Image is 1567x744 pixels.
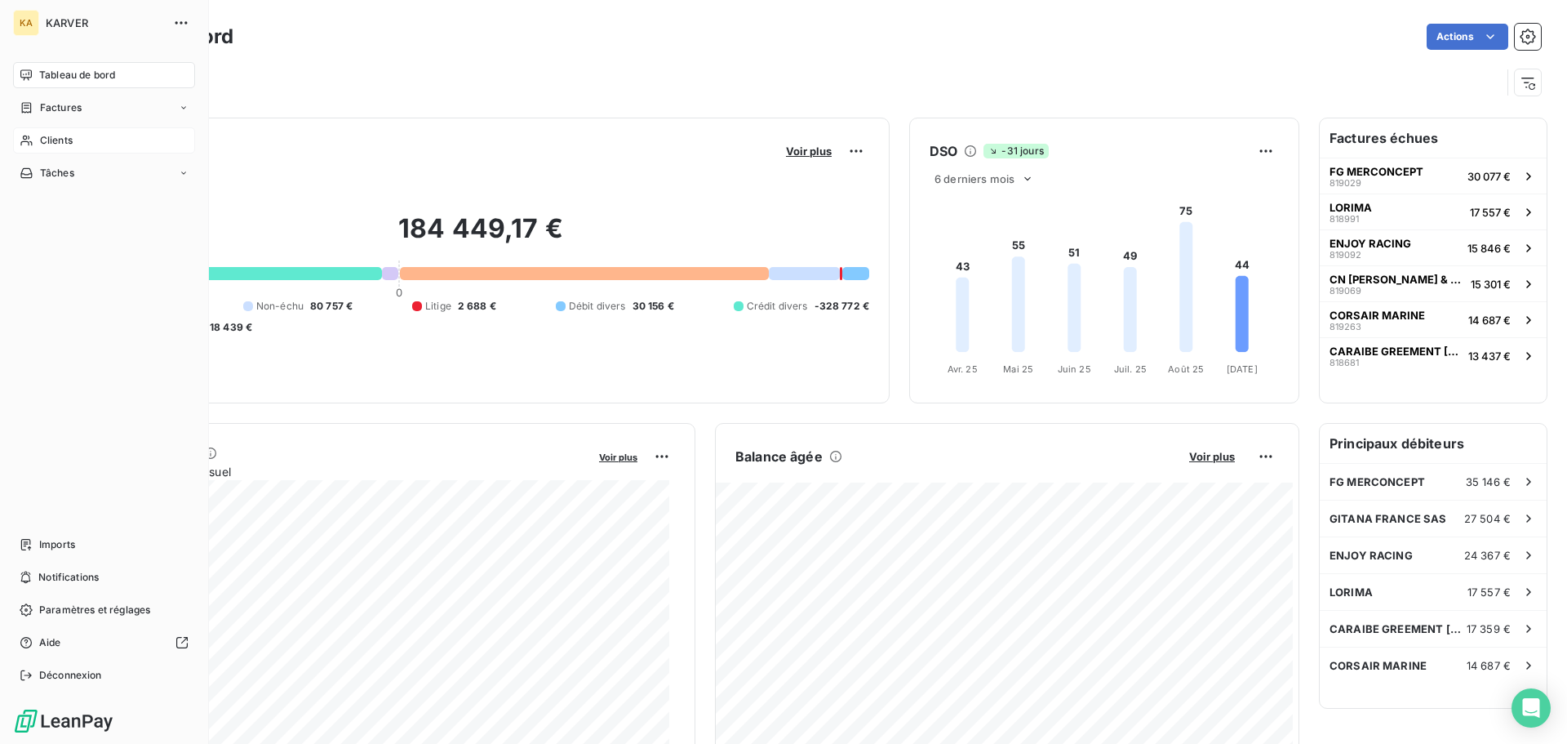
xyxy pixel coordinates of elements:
span: Aide [39,635,61,650]
h6: Factures échues [1320,118,1547,158]
div: KA [13,10,39,36]
tspan: Juin 25 [1058,363,1091,375]
h6: Balance âgée [735,447,823,466]
span: KARVER [46,16,163,29]
h6: Principaux débiteurs [1320,424,1547,463]
button: Voir plus [594,449,642,464]
span: CORSAIR MARINE [1330,309,1425,322]
span: Voir plus [1189,450,1235,463]
span: 818991 [1330,214,1359,224]
span: 0 [396,286,402,299]
span: LORIMA [1330,201,1372,214]
span: 24 367 € [1464,549,1511,562]
span: 819263 [1330,322,1361,332]
span: 80 757 € [310,299,353,314]
span: Notifications [38,570,99,585]
span: 819029 [1330,178,1361,188]
span: 818681 [1330,358,1359,368]
span: Clients [40,133,73,148]
button: CARAIBE GREEMENT [GEOGRAPHIC_DATA]81868113 437 € [1320,337,1547,373]
span: 2 688 € [458,299,496,314]
span: 15 846 € [1467,242,1511,255]
span: CORSAIR MARINE [1330,659,1427,672]
tspan: [DATE] [1227,363,1258,375]
span: 27 504 € [1464,512,1511,525]
tspan: Août 25 [1168,363,1204,375]
tspan: Mai 25 [1003,363,1033,375]
span: 14 687 € [1468,314,1511,327]
button: CN [PERSON_NAME] & FILS ([GEOGRAPHIC_DATA])81906915 301 € [1320,265,1547,301]
span: ENJOY RACING [1330,237,1411,250]
span: 6 derniers mois [934,172,1014,185]
span: CN [PERSON_NAME] & FILS ([GEOGRAPHIC_DATA]) [1330,273,1464,286]
h6: DSO [930,141,957,161]
span: 17 359 € [1467,622,1511,635]
span: CARAIBE GREEMENT [GEOGRAPHIC_DATA] [1330,622,1467,635]
button: CORSAIR MARINE81926314 687 € [1320,301,1547,337]
span: Litige [425,299,451,314]
span: Factures [40,100,82,115]
span: 819069 [1330,286,1361,296]
span: Voir plus [599,452,637,463]
span: 17 557 € [1470,206,1511,219]
span: -328 772 € [815,299,870,314]
span: CARAIBE GREEMENT [GEOGRAPHIC_DATA] [1330,345,1462,358]
span: GITANA FRANCE SAS [1330,512,1447,525]
span: 14 687 € [1467,659,1511,672]
button: ENJOY RACING81909215 846 € [1320,229,1547,265]
span: Non-échu [256,299,304,314]
span: -18 439 € [205,320,252,335]
span: 17 557 € [1467,586,1511,599]
span: FG MERCONCEPT [1330,165,1423,178]
span: 30 156 € [633,299,674,314]
span: Crédit divers [747,299,808,314]
span: Tâches [40,166,74,180]
button: Voir plus [781,144,837,158]
span: -31 jours [983,144,1048,158]
span: Débit divers [569,299,626,314]
button: Voir plus [1184,449,1240,464]
span: Chiffre d'affaires mensuel [92,463,588,480]
span: Paramètres et réglages [39,603,150,617]
span: 13 437 € [1468,350,1511,363]
span: Imports [39,537,75,552]
a: Aide [13,630,195,656]
span: Déconnexion [39,668,102,683]
tspan: Avr. 25 [948,363,978,375]
span: 819092 [1330,250,1361,260]
span: 15 301 € [1471,278,1511,291]
tspan: Juil. 25 [1114,363,1147,375]
span: Tableau de bord [39,68,115,82]
div: Open Intercom Messenger [1512,688,1551,728]
span: LORIMA [1330,586,1373,599]
button: Actions [1427,24,1508,50]
img: Logo LeanPay [13,708,114,734]
span: ENJOY RACING [1330,549,1413,562]
span: FG MERCONCEPT [1330,475,1425,488]
h2: 184 449,17 € [92,212,869,261]
button: FG MERCONCEPT81902930 077 € [1320,158,1547,194]
span: 35 146 € [1466,475,1511,488]
button: LORIMA81899117 557 € [1320,194,1547,229]
span: Voir plus [786,145,832,158]
span: 30 077 € [1467,170,1511,183]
